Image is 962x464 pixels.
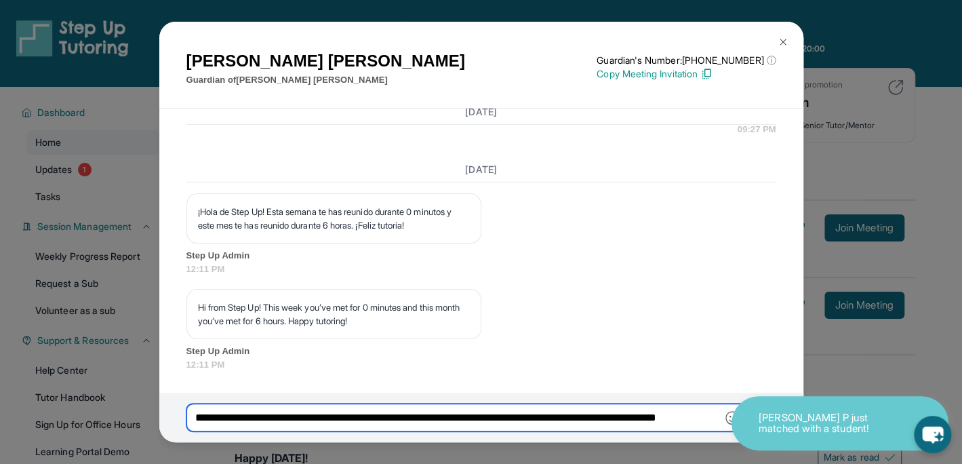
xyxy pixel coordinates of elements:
[186,249,776,263] span: Step Up Admin
[766,54,776,67] span: ⓘ
[186,105,776,119] h3: [DATE]
[597,54,776,67] p: Guardian's Number: [PHONE_NUMBER]
[198,301,470,328] p: Hi from Step Up! This week you’ve met for 0 minutes and this month you’ve met for 6 hours. Happy ...
[778,37,788,47] img: Close Icon
[759,412,894,435] p: [PERSON_NAME] P just matched with a student!
[198,205,470,232] p: ¡Hola de Step Up! Esta semana te has reunido durante 0 minutos y este mes te has reunido durante ...
[186,263,776,276] span: 12:11 PM
[186,345,776,358] span: Step Up Admin
[914,416,951,453] button: chat-button
[186,49,465,73] h1: [PERSON_NAME] [PERSON_NAME]
[186,163,776,176] h3: [DATE]
[597,67,776,81] p: Copy Meeting Invitation
[725,411,739,425] img: Emoji
[186,358,776,372] span: 12:11 PM
[186,73,465,87] p: Guardian of [PERSON_NAME] [PERSON_NAME]
[738,123,776,136] span: 09:27 PM
[700,68,713,80] img: Copy Icon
